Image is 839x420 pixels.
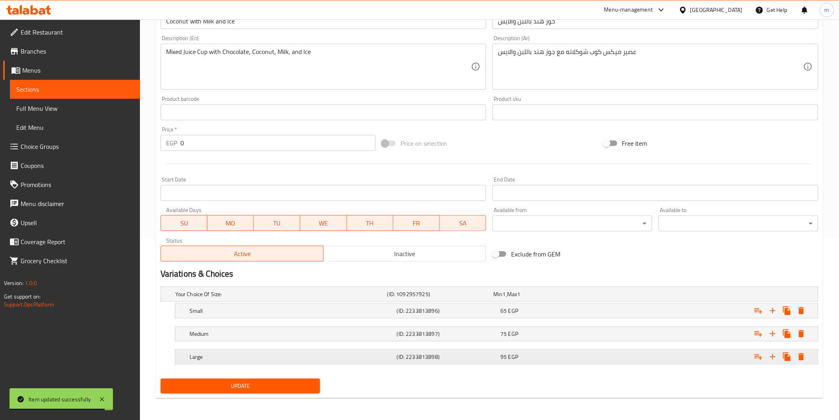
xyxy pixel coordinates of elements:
[751,327,766,341] button: Add choice group
[492,13,818,29] input: Enter name Ar
[327,248,483,260] span: Inactive
[175,350,818,364] div: Expand
[3,156,140,175] a: Coupons
[21,180,134,189] span: Promotions
[175,304,818,318] div: Expand
[10,99,140,118] a: Full Menu View
[161,104,487,120] input: Please enter product barcode
[164,218,204,229] span: SU
[508,329,518,339] span: EGP
[500,306,507,316] span: 65
[400,139,447,148] span: Price on selection
[440,215,486,231] button: SA
[207,215,254,231] button: MO
[254,215,300,231] button: TU
[780,350,794,364] button: Clone new choice
[190,353,394,361] h5: Large
[175,290,384,298] h5: Your Choice Of Size:
[3,175,140,194] a: Promotions
[508,352,518,362] span: EGP
[22,66,134,75] span: Menus
[4,278,23,288] span: Version:
[21,142,134,151] span: Choice Groups
[604,5,653,15] div: Menu-management
[622,139,647,148] span: Free item
[508,306,518,316] span: EGP
[794,350,808,364] button: Delete Large
[3,137,140,156] a: Choice Groups
[766,327,780,341] button: Add new choice
[164,248,320,260] span: Active
[393,215,440,231] button: FR
[16,123,134,132] span: Edit Menu
[3,232,140,251] a: Coverage Report
[3,194,140,213] a: Menu disclaimer
[794,304,808,318] button: Delete Small
[492,216,652,231] div: ​
[443,218,483,229] span: SA
[751,304,766,318] button: Add choice group
[161,246,324,262] button: Active
[347,215,393,231] button: TH
[507,289,517,299] span: Max
[16,85,134,94] span: Sections
[161,215,207,231] button: SU
[397,353,498,361] h5: (ID: 2233813898)
[190,330,394,338] h5: Medium
[794,327,808,341] button: Delete Medium
[21,161,134,170] span: Coupons
[780,327,794,341] button: Clone new choice
[3,251,140,270] a: Grocery Checklist
[16,104,134,113] span: Full Menu View
[161,379,320,393] button: Update
[166,138,177,148] p: EGP
[387,290,490,298] h5: (ID: 1092957925)
[3,61,140,80] a: Menus
[10,80,140,99] a: Sections
[825,6,829,14] span: m
[257,218,297,229] span: TU
[21,199,134,208] span: Menu disclaimer
[503,289,506,299] span: 1
[397,307,498,315] h5: (ID: 2233813896)
[517,289,521,299] span: 1
[511,249,560,259] span: Exclude from GEM
[166,48,471,86] textarea: Mixed Juice Cup with Chocolate, Coconut, Milk, and Ice
[21,256,134,266] span: Grocery Checklist
[10,118,140,137] a: Edit Menu
[780,304,794,318] button: Clone new choice
[397,330,498,338] h5: (ID: 2233813897)
[751,350,766,364] button: Add choice group
[3,42,140,61] a: Branches
[21,46,134,56] span: Branches
[3,213,140,232] a: Upsell
[766,350,780,364] button: Add new choice
[180,135,375,151] input: Please enter price
[500,352,507,362] span: 95
[323,246,486,262] button: Inactive
[493,289,502,299] span: Min
[4,291,40,302] span: Get support on:
[500,329,507,339] span: 75
[21,27,134,37] span: Edit Restaurant
[350,218,390,229] span: TH
[659,216,818,231] div: ​
[167,381,314,391] span: Update
[493,290,596,298] div: ,
[766,304,780,318] button: Add new choice
[4,299,54,310] a: Support.OpsPlatform
[161,13,487,29] input: Enter name En
[190,307,394,315] h5: Small
[211,218,251,229] span: MO
[161,287,818,301] div: Expand
[303,218,343,229] span: WE
[21,218,134,227] span: Upsell
[25,278,37,288] span: 1.0.0
[29,395,91,404] div: Item updated successfully
[161,268,818,280] h2: Variations & Choices
[3,23,140,42] a: Edit Restaurant
[690,6,743,14] div: [GEOGRAPHIC_DATA]
[397,218,437,229] span: FR
[492,104,818,120] input: Please enter product sku
[300,215,347,231] button: WE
